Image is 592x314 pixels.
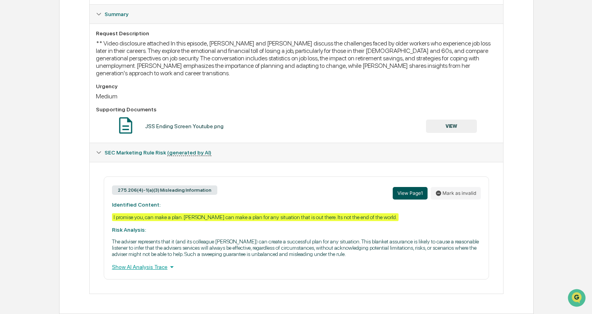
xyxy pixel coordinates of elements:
[393,187,428,200] button: View Page1
[16,114,49,122] span: Data Lookup
[96,93,497,100] div: Medium
[8,16,143,29] p: How can we help?
[90,5,503,24] div: Summary
[112,263,481,271] div: Show AI Analysis Trace
[78,133,95,139] span: Pylon
[54,96,100,110] a: 🗄️Attestations
[27,60,128,68] div: Start new chat
[112,238,481,257] p: The adviser represents that it (and its colleague [PERSON_NAME]) can create a successful plan for...
[5,111,52,125] a: 🔎Data Lookup
[112,227,146,233] strong: Risk Analysis:
[5,96,54,110] a: 🖐️Preclearance
[55,132,95,139] a: Powered byPylon
[8,114,14,121] div: 🔎
[8,60,22,74] img: 1746055101610-c473b297-6a78-478c-a979-82029cc54cd1
[431,187,481,200] button: Mark as invalid
[57,100,63,106] div: 🗄️
[105,11,128,17] span: Summary
[96,40,497,77] div: ** Video disclosure attached In this episode, [PERSON_NAME] and [PERSON_NAME] discuss the challen...
[145,123,224,129] div: JSS Ending Screen Youtube.png
[112,201,161,208] strong: Identified Content:
[116,116,135,135] img: Document Icon
[567,288,588,309] iframe: Open customer support
[133,62,143,72] button: Start new chat
[167,149,211,156] u: (generated by AI)
[16,99,51,107] span: Preclearance
[426,120,477,133] button: VIEW
[112,213,399,221] div: I promise you, can make a plan. [PERSON_NAME] can make a plan for any situation that is out there...
[27,68,99,74] div: We're available if you need us!
[65,99,97,107] span: Attestations
[112,185,217,195] div: 275.206(4)-1(a)(3) Misleading Information
[90,143,503,162] div: SEC Marketing Rule Risk (generated by AI)
[90,24,503,143] div: Summary
[90,162,503,294] div: SEC Marketing Rule Risk (generated by AI)
[8,100,14,106] div: 🖐️
[105,149,211,156] span: SEC Marketing Rule Risk
[96,83,497,89] div: Urgency
[96,106,497,113] div: Supporting Documents
[96,30,497,36] div: Request Description
[20,36,129,44] input: Clear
